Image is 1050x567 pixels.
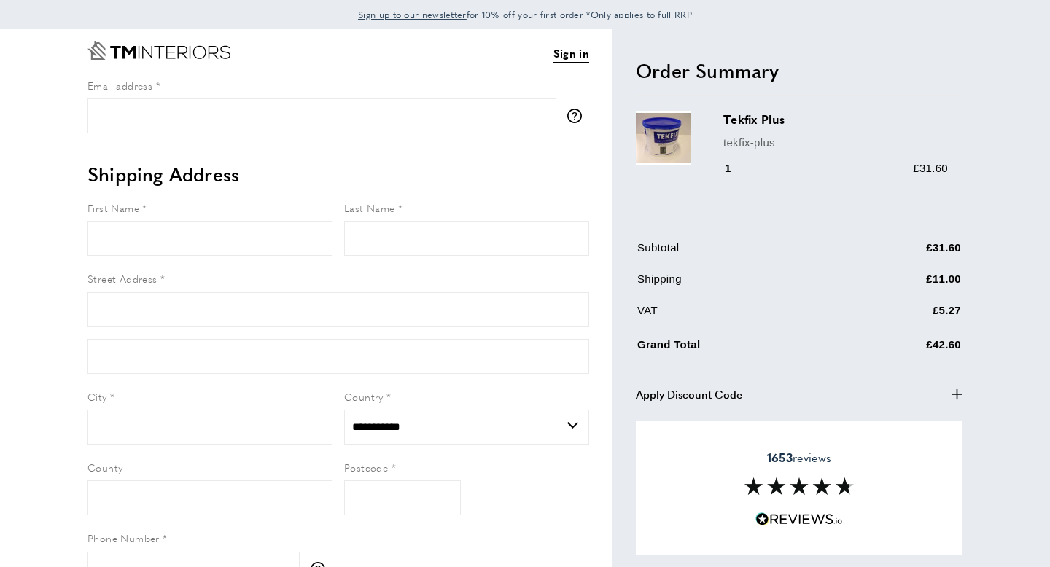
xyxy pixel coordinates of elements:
[87,389,107,404] span: City
[637,333,845,364] td: Grand Total
[723,160,752,177] div: 1
[358,8,467,21] span: Sign up to our newsletter
[744,477,854,495] img: Reviews section
[847,270,961,299] td: £11.00
[87,200,139,215] span: First Name
[636,58,962,84] h2: Order Summary
[723,134,948,152] p: tekfix-plus
[913,162,948,174] span: £31.60
[344,460,388,474] span: Postcode
[637,270,845,299] td: Shipping
[87,531,160,545] span: Phone Number
[87,41,230,60] a: Go to Home page
[636,418,751,435] span: Apply Order Comment
[636,111,691,165] img: Tekfix Plus
[637,239,845,267] td: Subtotal
[637,302,845,330] td: VAT
[344,389,384,404] span: Country
[87,460,122,474] span: County
[767,449,793,466] strong: 1653
[767,450,831,465] span: reviews
[553,44,589,63] a: Sign in
[636,386,742,403] span: Apply Discount Code
[87,78,152,93] span: Email address
[755,512,843,526] img: Reviews.io 5 stars
[358,7,467,22] a: Sign up to our newsletter
[847,333,961,364] td: £42.60
[87,161,589,187] h2: Shipping Address
[847,239,961,267] td: £31.60
[358,8,692,21] span: for 10% off your first order *Only applies to full RRP
[567,109,589,123] button: More information
[723,111,948,128] h3: Tekfix Plus
[87,271,157,286] span: Street Address
[344,200,395,215] span: Last Name
[847,302,961,330] td: £5.27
